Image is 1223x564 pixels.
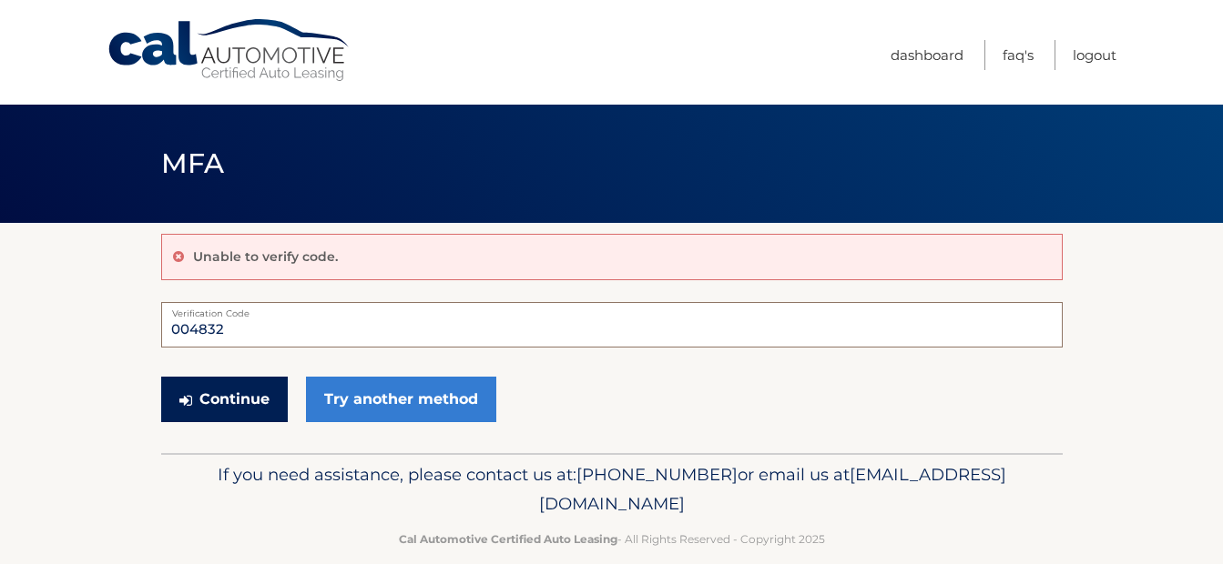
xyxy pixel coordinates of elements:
button: Continue [161,377,288,422]
a: Cal Automotive [107,18,352,83]
span: MFA [161,146,225,180]
input: Verification Code [161,302,1063,347]
p: - All Rights Reserved - Copyright 2025 [173,529,1051,549]
strong: Cal Automotive Certified Auto Leasing [399,532,617,546]
a: Try another method [306,377,496,422]
span: [EMAIL_ADDRESS][DOMAIN_NAME] [539,464,1006,514]
a: FAQ's [1003,40,1034,70]
span: [PHONE_NUMBER] [576,464,738,485]
label: Verification Code [161,302,1063,317]
a: Logout [1073,40,1116,70]
p: If you need assistance, please contact us at: or email us at [173,460,1051,519]
p: Unable to verify code. [193,248,338,265]
a: Dashboard [891,40,963,70]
